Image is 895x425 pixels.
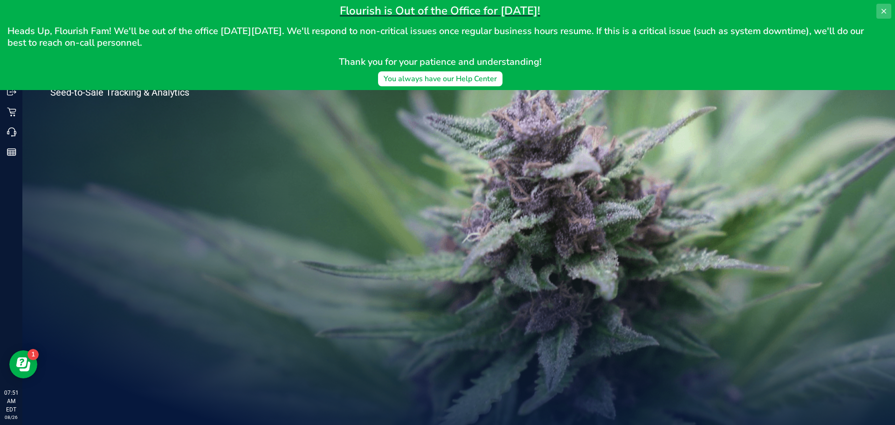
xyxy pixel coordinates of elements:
[7,147,16,157] inline-svg: Reports
[340,3,540,18] span: Flourish is Out of the Office for [DATE]!
[384,73,497,84] div: You always have our Help Center
[9,350,37,378] iframe: Resource center
[7,127,16,137] inline-svg: Call Center
[339,56,542,68] span: Thank you for your patience and understanding!
[7,87,16,97] inline-svg: Outbound
[50,88,227,97] p: Seed-to-Sale Tracking & Analytics
[28,349,39,360] iframe: Resource center unread badge
[4,389,18,414] p: 07:51 AM EDT
[4,414,18,421] p: 08/26
[7,25,866,49] span: Heads Up, Flourish Fam! We'll be out of the office [DATE][DATE]. We'll respond to non-critical is...
[7,107,16,117] inline-svg: Retail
